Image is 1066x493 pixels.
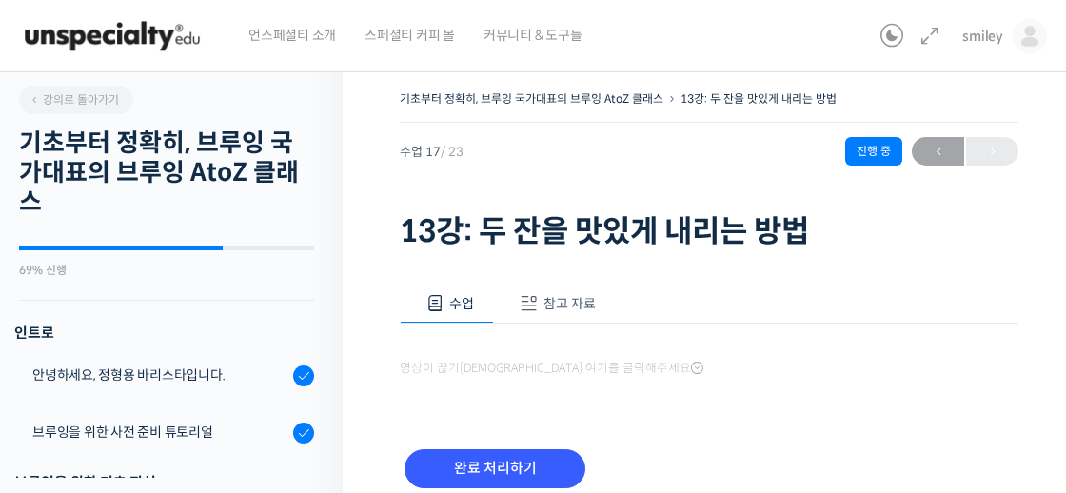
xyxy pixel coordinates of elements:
[681,91,837,106] a: 13강: 두 잔을 맛있게 내리는 방법
[912,137,964,166] a: ←이전
[19,265,314,276] div: 69% 진행
[19,86,133,114] a: 강의로 돌아가기
[400,213,1018,249] h1: 13강: 두 잔을 맛있게 내리는 방법
[400,361,703,376] span: 영상이 끊기[DEMOGRAPHIC_DATA] 여기를 클릭해주세요
[32,365,287,385] div: 안녕하세요, 정형용 바리스타입니다.
[441,144,464,160] span: / 23
[449,295,474,312] span: 수업
[400,91,663,106] a: 기초부터 정확히, 브루잉 국가대표의 브루잉 AtoZ 클래스
[14,320,314,345] h3: 인트로
[845,137,902,166] div: 진행 중
[29,92,119,107] span: 강의로 돌아가기
[400,146,464,158] span: 수업 17
[32,422,287,443] div: 브루잉을 위한 사전 준비 튜토리얼
[543,295,596,312] span: 참고 자료
[19,128,314,218] h2: 기초부터 정확히, 브루잉 국가대표의 브루잉 AtoZ 클래스
[962,28,1003,45] span: smiley
[405,449,585,488] input: 완료 처리하기
[912,139,964,165] span: ←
